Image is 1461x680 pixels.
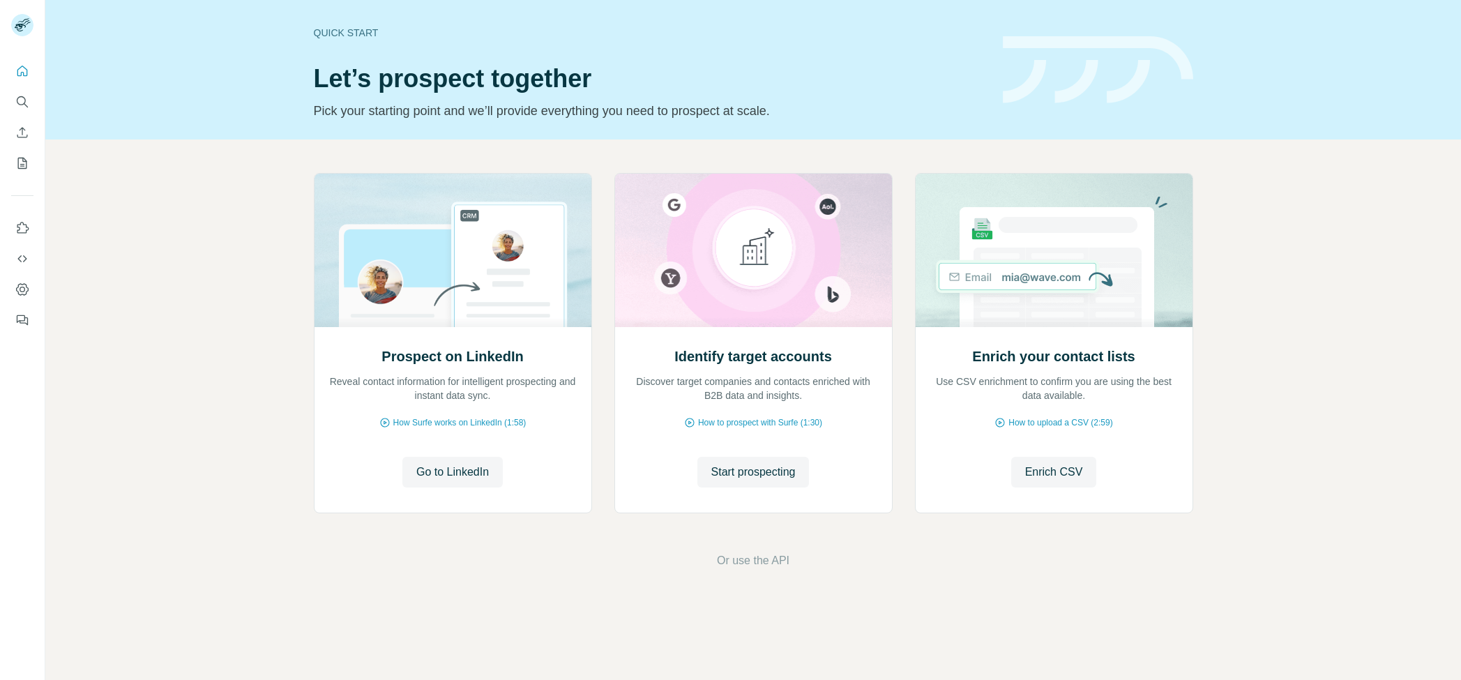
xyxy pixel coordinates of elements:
[328,375,577,402] p: Reveal contact information for intelligent prospecting and instant data sync.
[314,65,986,93] h1: Let’s prospect together
[674,347,832,366] h2: Identify target accounts
[1025,464,1083,481] span: Enrich CSV
[11,216,33,241] button: Use Surfe on LinkedIn
[1008,416,1112,429] span: How to upload a CSV (2:59)
[11,246,33,271] button: Use Surfe API
[11,277,33,302] button: Dashboard
[1011,457,1097,488] button: Enrich CSV
[314,101,986,121] p: Pick your starting point and we’ll provide everything you need to prospect at scale.
[314,174,592,327] img: Prospect on LinkedIn
[698,416,822,429] span: How to prospect with Surfe (1:30)
[402,457,503,488] button: Go to LinkedIn
[11,59,33,84] button: Quick start
[1003,36,1193,104] img: banner
[717,552,789,569] button: Or use the API
[11,151,33,176] button: My lists
[11,120,33,145] button: Enrich CSV
[915,174,1193,327] img: Enrich your contact lists
[629,375,878,402] p: Discover target companies and contacts enriched with B2B data and insights.
[314,26,986,40] div: Quick start
[614,174,893,327] img: Identify target accounts
[972,347,1135,366] h2: Enrich your contact lists
[416,464,489,481] span: Go to LinkedIn
[930,375,1179,402] p: Use CSV enrichment to confirm you are using the best data available.
[11,308,33,333] button: Feedback
[393,416,527,429] span: How Surfe works on LinkedIn (1:58)
[381,347,523,366] h2: Prospect on LinkedIn
[711,464,796,481] span: Start prospecting
[11,89,33,114] button: Search
[697,457,810,488] button: Start prospecting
